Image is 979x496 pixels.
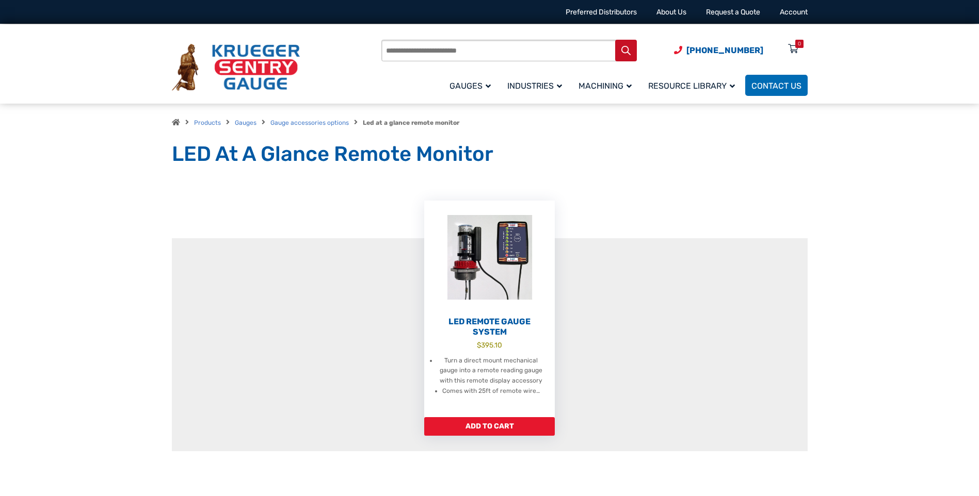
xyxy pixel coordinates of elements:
a: Preferred Distributors [566,8,637,16]
a: Products [194,119,221,126]
a: Request a Quote [706,8,760,16]
span: [PHONE_NUMBER] [686,45,763,55]
a: Phone Number (920) 434-8860 [674,44,763,57]
span: Contact Us [751,81,801,91]
img: Krueger Sentry Gauge [172,44,300,91]
a: LED Remote Gauge System $395.10 Turn a direct mount mechanical gauge into a remote reading gauge ... [424,201,555,417]
a: Industries [501,73,572,97]
a: Gauge accessories options [270,119,349,126]
h1: LED At A Glance Remote Monitor [172,141,808,167]
bdi: 395.10 [477,341,502,349]
li: Turn a direct mount mechanical gauge into a remote reading gauge with this remote display accessory [437,356,544,387]
span: Gauges [450,81,491,91]
a: Gauges [235,119,256,126]
span: Resource Library [648,81,735,91]
a: Add to cart: “LED Remote Gauge System” [424,417,555,436]
a: Gauges [443,73,501,97]
span: Machining [579,81,632,91]
li: Comes with 25ft of remote wire… [442,386,540,396]
a: Account [780,8,808,16]
a: About Us [656,8,686,16]
img: LED Remote Gauge System [424,201,555,314]
span: $ [477,341,481,349]
strong: Led at a glance remote monitor [363,119,459,126]
div: 0 [798,40,801,48]
span: Industries [507,81,562,91]
a: Contact Us [745,75,808,96]
a: Resource Library [642,73,745,97]
h2: LED Remote Gauge System [424,317,555,337]
a: Machining [572,73,642,97]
